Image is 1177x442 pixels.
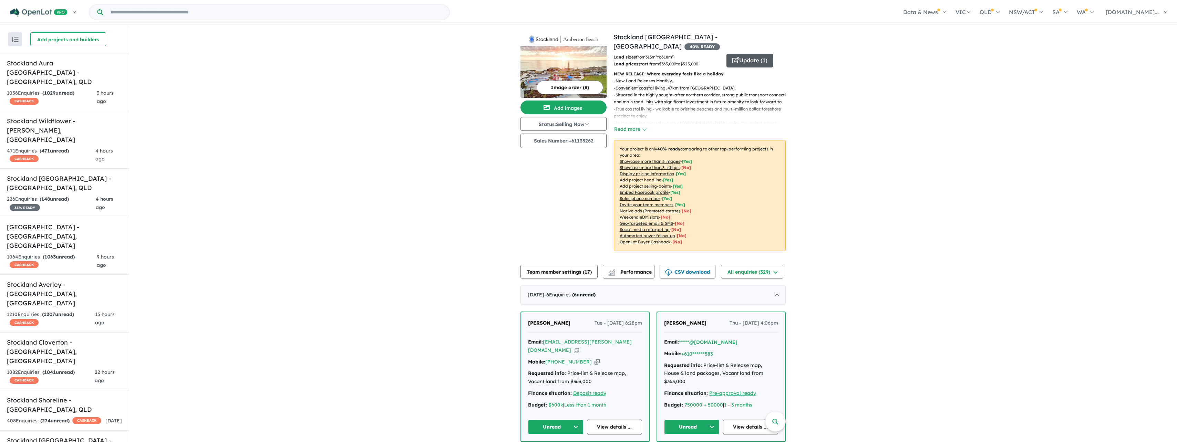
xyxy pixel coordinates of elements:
[7,368,95,385] div: 1082 Enquir ies
[72,417,101,424] span: CASHBACK
[682,208,691,213] span: [No]
[684,402,723,408] u: 750000 + 50000
[614,92,791,106] p: - Situated in the highly sought-after northern corridor, strong public transport connection and m...
[10,204,40,211] span: 35 % READY
[10,155,39,162] span: CASHBACK
[595,319,642,327] span: Tue - [DATE] 6:28pm
[620,239,671,244] u: OpenLot Buyer Cashback
[573,390,606,396] a: Deposit ready
[7,116,122,144] h5: Stockland Wildflower - [PERSON_NAME] , [GEOGRAPHIC_DATA]
[684,43,720,50] span: 40 % READY
[548,402,563,408] a: $600k
[664,402,683,408] strong: Budget:
[528,402,547,408] strong: Budget:
[574,292,577,298] span: 6
[665,269,672,276] img: download icon
[7,338,122,366] h5: Stockland Cloverton - [GEOGRAPHIC_DATA] , [GEOGRAPHIC_DATA]
[572,292,596,298] strong: ( unread)
[95,311,115,326] span: 15 hours ago
[7,174,122,192] h5: Stockland [GEOGRAPHIC_DATA] - [GEOGRAPHIC_DATA] , QLD
[620,183,671,189] u: Add project selling-points
[41,148,50,154] span: 471
[664,319,706,327] a: [PERSON_NAME]
[614,106,791,120] p: - True coastal living - walkable to pristine beaches and multi-million dollar foreshore precinct ...
[657,54,674,60] span: to
[10,377,39,384] span: CASHBACK
[97,254,114,268] span: 9 hours ago
[95,369,115,383] span: 22 hours ago
[104,5,448,20] input: Try estate name, suburb, builder or developer
[613,54,721,61] p: from
[7,147,95,164] div: 471 Enquir ies
[730,319,778,327] span: Thu - [DATE] 4:06pm
[537,81,603,94] button: Image order (8)
[40,196,69,202] strong: ( unread)
[42,418,51,424] span: 274
[7,280,122,308] h5: Stockland Averley - [GEOGRAPHIC_DATA] , [GEOGRAPHIC_DATA]
[1106,9,1159,15] span: [DOMAIN_NAME]...
[609,269,615,273] img: line-chart.svg
[726,54,773,67] button: Update (1)
[655,54,657,58] sup: 2
[30,32,106,46] button: Add projects and builders
[528,339,632,353] a: [EMAIL_ADDRESS][PERSON_NAME][DOMAIN_NAME]
[664,390,708,396] strong: Finance situation:
[673,183,683,189] span: [ Yes ]
[7,195,96,212] div: 226 Enquir ies
[657,146,680,151] b: 40 % ready
[614,85,791,92] p: - Convenient coastal living, 47km from [GEOGRAPHIC_DATA].
[105,418,122,424] span: [DATE]
[613,61,638,66] b: Land prices
[614,77,791,84] p: - New Land Releases Monthly.
[662,196,672,201] span: [ Yes ]
[41,196,50,202] span: 148
[585,269,590,275] span: 17
[661,214,670,220] span: [No]
[544,292,596,298] span: - 6 Enquir ies
[724,402,752,408] a: 1 - 3 months
[676,171,686,176] span: [ Yes ]
[677,233,686,238] span: [No]
[721,265,783,278] button: All enquiries (329)
[10,98,39,105] span: CASHBACK
[96,196,113,210] span: 4 hours ago
[7,311,95,327] div: 1210 Enquir ies
[664,420,720,434] button: Unread
[520,101,607,114] button: Add images
[528,359,545,365] strong: Mobile:
[664,361,778,386] div: Price-list & Release map, House & land packages, Vacant land from $363,000
[608,271,615,276] img: bar-chart.svg
[613,61,721,67] p: start from
[528,401,642,409] div: |
[681,165,691,170] span: [ No ]
[709,390,756,396] a: Pre-approval ready
[609,269,652,275] span: Performance
[620,202,673,207] u: Invite your team members
[620,177,661,182] u: Add project headline
[7,89,97,106] div: 1056 Enquir ies
[520,265,598,278] button: Team member settings (17)
[620,227,670,232] u: Social media retargeting
[40,418,70,424] strong: ( unread)
[44,90,55,96] span: 1029
[7,59,122,86] h5: Stockland Aura [GEOGRAPHIC_DATA] - [GEOGRAPHIC_DATA] , QLD
[545,359,592,365] a: [PHONE_NUMBER]
[646,54,657,60] u: 313 m
[620,233,675,238] u: Automated buyer follow-up
[7,396,122,414] h5: Stockland Shoreline - [GEOGRAPHIC_DATA] , QLD
[10,8,68,17] img: Openlot PRO Logo White
[620,221,673,226] u: Geo-targeted email & SMS
[528,420,584,434] button: Unread
[528,370,566,376] strong: Requested info:
[10,261,39,268] span: CASHBACK
[682,159,692,164] span: [ Yes ]
[675,221,684,226] span: [No]
[663,177,673,182] span: [ Yes ]
[12,37,19,42] img: sort.svg
[620,165,680,170] u: Showcase more than 3 listings
[603,265,654,278] button: Performance
[670,190,680,195] span: [ Yes ]
[660,265,715,278] button: CSV download
[613,33,717,50] a: Stockland [GEOGRAPHIC_DATA] - [GEOGRAPHIC_DATA]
